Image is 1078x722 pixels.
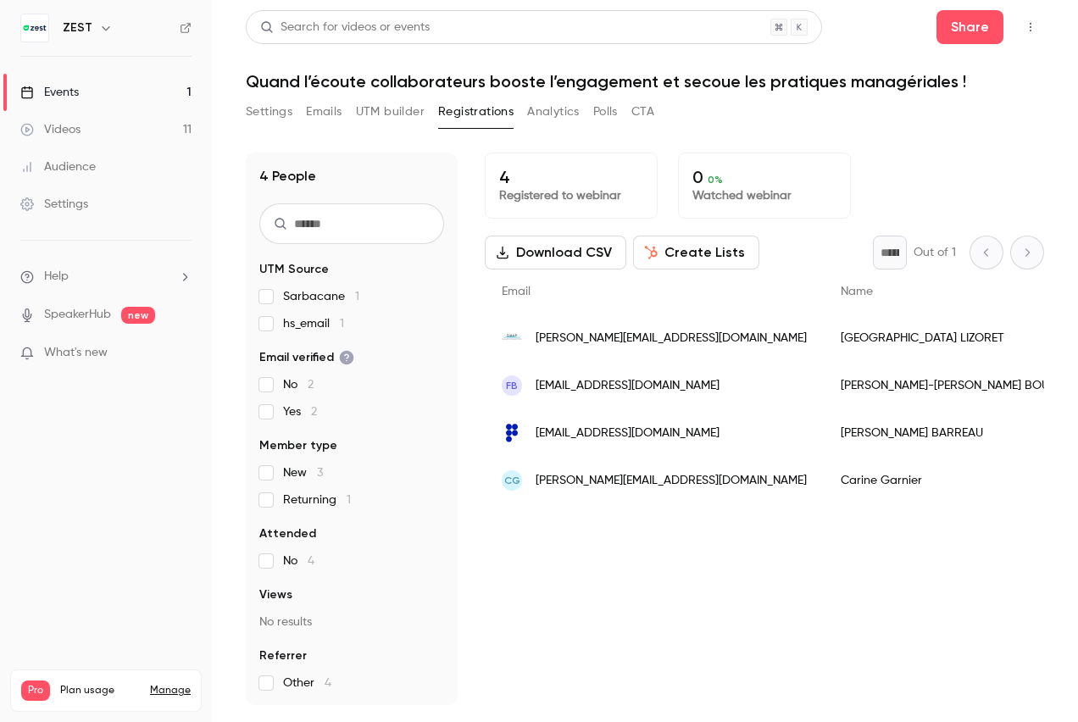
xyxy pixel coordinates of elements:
[306,98,342,125] button: Emails
[438,98,514,125] button: Registrations
[502,286,531,297] span: Email
[150,684,191,697] a: Manage
[527,98,580,125] button: Analytics
[20,84,79,101] div: Events
[914,244,956,261] p: Out of 1
[283,492,351,508] span: Returning
[20,158,96,175] div: Audience
[259,525,316,542] span: Attended
[347,494,351,506] span: 1
[936,10,1003,44] button: Share
[20,121,81,138] div: Videos
[44,268,69,286] span: Help
[283,464,323,481] span: New
[283,376,314,393] span: No
[259,437,337,454] span: Member type
[504,473,520,488] span: CG
[536,330,807,347] span: [PERSON_NAME][EMAIL_ADDRESS][DOMAIN_NAME]
[283,675,331,691] span: Other
[502,423,522,443] img: polepharma.com
[633,236,759,269] button: Create Lists
[21,14,48,42] img: ZEST
[121,307,155,324] span: new
[259,614,444,630] p: No results
[692,167,836,187] p: 0
[20,196,88,213] div: Settings
[259,261,444,691] section: facet-groups
[259,166,316,186] h1: 4 People
[311,406,317,418] span: 2
[246,98,292,125] button: Settings
[21,680,50,701] span: Pro
[325,677,331,689] span: 4
[308,555,314,567] span: 4
[317,467,323,479] span: 3
[506,378,518,393] span: FB
[259,647,307,664] span: Referrer
[63,19,92,36] h6: ZEST
[499,167,643,187] p: 4
[502,328,522,348] img: siaap.fr
[259,261,329,278] span: UTM Source
[44,344,108,362] span: What's new
[708,174,723,186] span: 0 %
[536,425,720,442] span: [EMAIL_ADDRESS][DOMAIN_NAME]
[692,187,836,204] p: Watched webinar
[340,318,344,330] span: 1
[283,315,344,332] span: hs_email
[355,291,359,303] span: 1
[260,19,430,36] div: Search for videos or events
[283,403,317,420] span: Yes
[171,346,192,361] iframe: Noticeable Trigger
[536,472,807,490] span: [PERSON_NAME][EMAIL_ADDRESS][DOMAIN_NAME]
[356,98,425,125] button: UTM builder
[259,586,292,603] span: Views
[259,349,354,366] span: Email verified
[308,379,314,391] span: 2
[60,684,140,697] span: Plan usage
[20,268,192,286] li: help-dropdown-opener
[44,306,111,324] a: SpeakerHub
[283,553,314,569] span: No
[246,71,1044,92] h1: Quand l’écoute collaborateurs booste l’engagement et secoue les pratiques managériales !
[499,187,643,204] p: Registered to webinar
[841,286,873,297] span: Name
[593,98,618,125] button: Polls
[485,236,626,269] button: Download CSV
[631,98,654,125] button: CTA
[536,377,720,395] span: [EMAIL_ADDRESS][DOMAIN_NAME]
[283,288,359,305] span: Sarbacane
